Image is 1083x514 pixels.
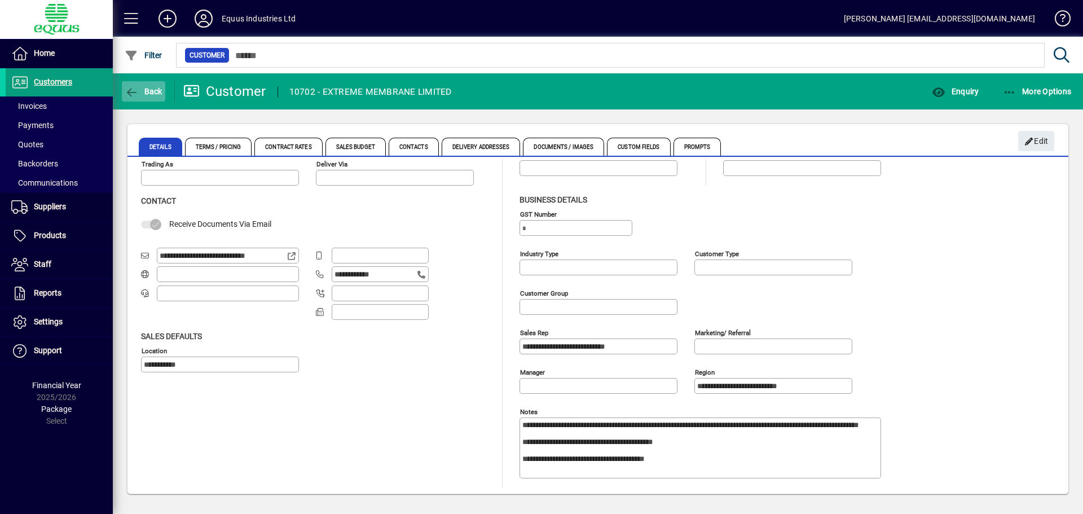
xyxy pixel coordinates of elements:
[34,288,61,297] span: Reports
[32,381,81,390] span: Financial Year
[325,138,386,156] span: Sales Budget
[11,121,54,130] span: Payments
[34,317,63,326] span: Settings
[11,159,58,168] span: Backorders
[34,346,62,355] span: Support
[190,50,224,61] span: Customer
[141,332,202,341] span: Sales defaults
[142,160,173,168] mat-label: Trading as
[34,231,66,240] span: Products
[520,195,587,204] span: Business details
[844,10,1035,28] div: [PERSON_NAME] [EMAIL_ADDRESS][DOMAIN_NAME]
[520,407,538,415] mat-label: Notes
[254,138,322,156] span: Contract Rates
[122,81,165,102] button: Back
[113,81,175,102] app-page-header-button: Back
[932,87,979,96] span: Enquiry
[607,138,670,156] span: Custom Fields
[34,77,72,86] span: Customers
[6,39,113,68] a: Home
[122,45,165,65] button: Filter
[6,135,113,154] a: Quotes
[11,140,43,149] span: Quotes
[520,289,568,297] mat-label: Customer group
[442,138,521,156] span: Delivery Addresses
[673,138,721,156] span: Prompts
[289,83,452,101] div: 10702 - EXTREME MEMBRANE LIMITED
[185,138,252,156] span: Terms / Pricing
[34,202,66,211] span: Suppliers
[316,160,347,168] mat-label: Deliver via
[1000,81,1075,102] button: More Options
[34,49,55,58] span: Home
[169,219,271,229] span: Receive Documents Via Email
[186,8,222,29] button: Profile
[11,178,78,187] span: Communications
[520,210,557,218] mat-label: GST Number
[695,249,739,257] mat-label: Customer type
[929,81,981,102] button: Enquiry
[11,102,47,111] span: Invoices
[695,328,751,336] mat-label: Marketing/ Referral
[6,337,113,365] a: Support
[6,193,113,221] a: Suppliers
[6,116,113,135] a: Payments
[1003,87,1072,96] span: More Options
[139,138,182,156] span: Details
[6,154,113,173] a: Backorders
[149,8,186,29] button: Add
[520,368,545,376] mat-label: Manager
[6,173,113,192] a: Communications
[183,82,266,100] div: Customer
[1018,131,1054,151] button: Edit
[41,405,72,414] span: Package
[6,96,113,116] a: Invoices
[6,251,113,279] a: Staff
[520,328,548,336] mat-label: Sales rep
[520,249,558,257] mat-label: Industry type
[1024,132,1049,151] span: Edit
[141,196,176,205] span: Contact
[6,279,113,307] a: Reports
[6,308,113,336] a: Settings
[6,222,113,250] a: Products
[523,138,604,156] span: Documents / Images
[1046,2,1069,39] a: Knowledge Base
[125,87,162,96] span: Back
[695,368,715,376] mat-label: Region
[125,51,162,60] span: Filter
[34,260,51,269] span: Staff
[142,346,167,354] mat-label: Location
[222,10,296,28] div: Equus Industries Ltd
[389,138,439,156] span: Contacts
